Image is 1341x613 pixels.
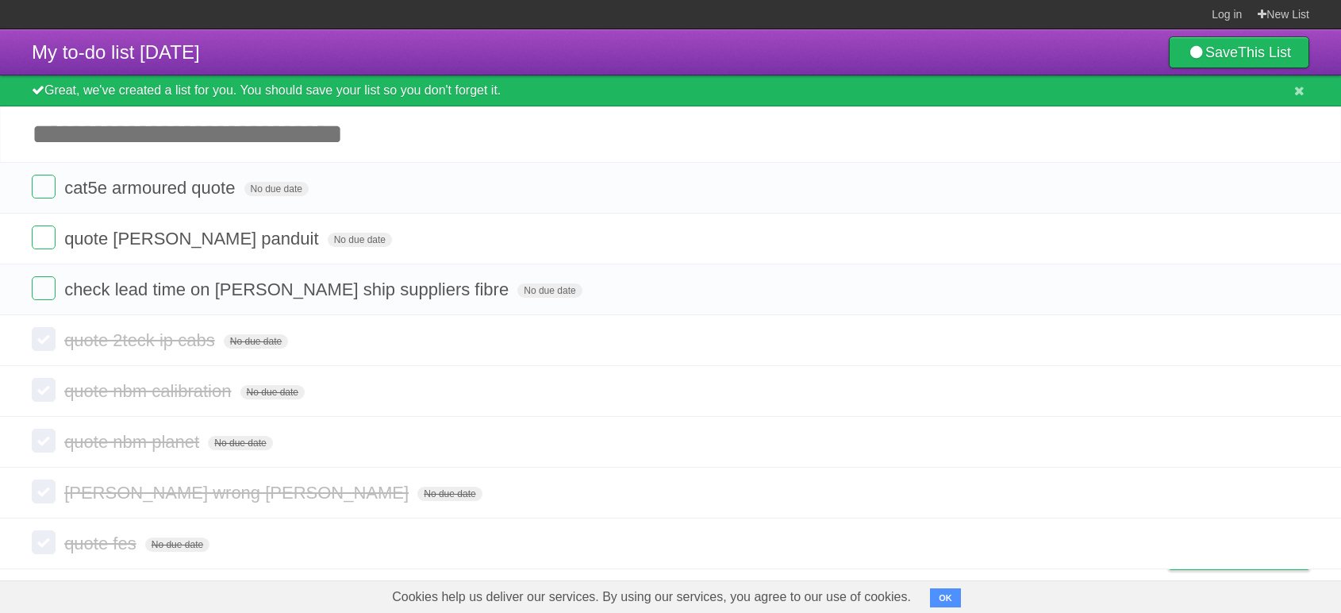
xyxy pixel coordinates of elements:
label: Done [32,530,56,554]
label: Done [32,327,56,351]
span: No due date [417,487,482,501]
button: OK [930,588,961,607]
span: quote nbm calibration [64,381,235,401]
span: Buy me a coffee [1202,542,1301,569]
span: No due date [328,233,392,247]
label: Done [32,175,56,199]
span: quote nbm planet [64,432,203,452]
span: check lead time on [PERSON_NAME] ship suppliers fibre [64,280,513,299]
span: quote fes [64,534,140,553]
label: Done [32,226,56,249]
span: No due date [240,385,305,399]
b: This List [1238,44,1291,60]
label: Done [32,378,56,402]
span: No due date [208,436,272,450]
span: quote 2teck ip cabs [64,330,219,350]
a: SaveThis List [1169,37,1309,68]
span: cat5e armoured quote [64,178,239,198]
label: Done [32,480,56,503]
span: My to-do list [DATE] [32,41,200,63]
span: No due date [145,538,209,552]
span: [PERSON_NAME] wrong [PERSON_NAME] [64,483,413,503]
span: No due date [244,182,309,196]
span: No due date [517,283,582,298]
span: Cookies help us deliver our services. By using our services, you agree to our use of cookies. [376,581,927,613]
label: Done [32,429,56,453]
span: quote [PERSON_NAME] panduit [64,229,322,249]
label: Done [32,276,56,300]
span: No due date [224,334,288,349]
